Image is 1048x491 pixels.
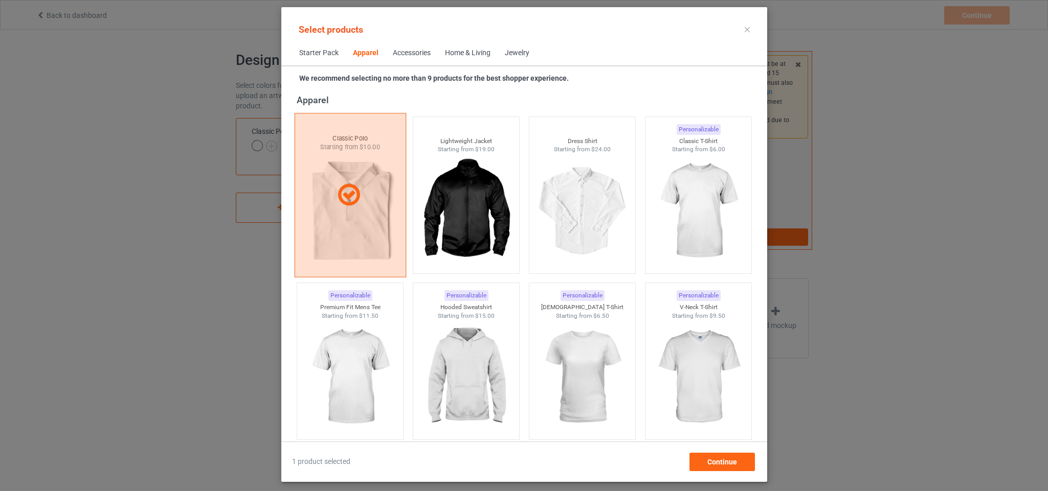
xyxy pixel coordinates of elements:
div: Classic T-Shirt [645,137,751,146]
img: regular.jpg [652,154,744,268]
div: Personalizable [676,290,720,301]
strong: We recommend selecting no more than 9 products for the best shopper experience. [299,74,569,82]
span: $9.50 [709,312,725,319]
div: Hooded Sweatshirt [413,303,519,312]
div: Premium Fit Mens Tee [297,303,403,312]
div: Personalizable [560,290,604,301]
div: Starting from [645,312,751,320]
div: Personalizable [444,290,488,301]
span: $11.50 [359,312,378,319]
div: Apparel [296,94,756,106]
img: regular.jpg [420,320,511,434]
div: Starting from [413,145,519,154]
span: Continue [707,458,737,466]
span: $6.50 [593,312,609,319]
span: Starter Pack [292,41,346,65]
span: $19.00 [475,146,495,153]
div: Home & Living [445,48,490,58]
div: Personalizable [328,290,372,301]
div: Jewelry [505,48,529,58]
div: Starting from [529,312,635,320]
img: regular.jpg [304,320,395,434]
div: Starting from [529,145,635,154]
img: regular.jpg [536,154,628,268]
span: 1 product selected [292,457,350,467]
span: $15.00 [475,312,495,319]
img: regular.jpg [652,320,744,434]
div: Personalizable [676,124,720,135]
div: Starting from [297,312,403,320]
img: regular.jpg [536,320,628,434]
div: Lightweight Jacket [413,137,519,146]
div: Dress Shirt [529,137,635,146]
span: $24.00 [591,146,611,153]
div: Starting from [645,145,751,154]
div: Accessories [393,48,431,58]
div: Starting from [413,312,519,320]
div: [DEMOGRAPHIC_DATA] T-Shirt [529,303,635,312]
div: Apparel [353,48,378,58]
span: $6.00 [709,146,725,153]
div: V-Neck T-Shirt [645,303,751,312]
span: Select products [299,24,363,35]
img: regular.jpg [420,154,511,268]
div: Continue [689,453,754,471]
